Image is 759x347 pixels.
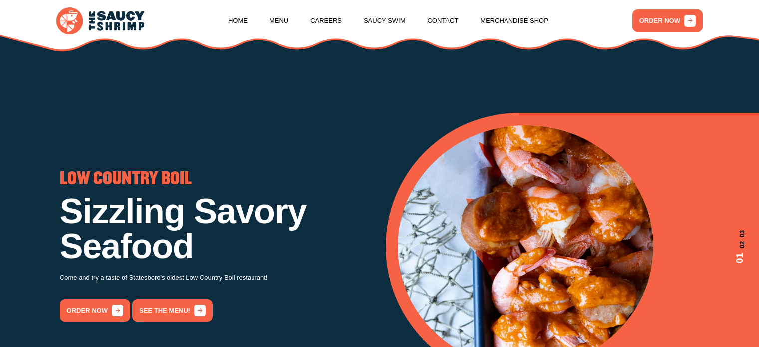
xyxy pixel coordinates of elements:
h1: Sizzling Savory Seafood [60,194,373,264]
span: 02 [733,241,747,248]
span: 03 [733,230,747,237]
a: Menu [269,2,288,40]
img: logo [56,7,144,34]
a: Careers [310,2,342,40]
a: Contact [427,2,458,40]
a: Merchandise Shop [480,2,548,40]
p: Come and try a taste of Statesboro's oldest Low Country Boil restaurant! [60,272,373,284]
a: See the menu! [132,299,213,322]
a: Home [228,2,248,40]
div: 3 / 3 [60,171,373,322]
a: ORDER NOW [632,9,703,32]
a: Saucy Swim [364,2,406,40]
span: LOW COUNTRY BOIL [60,171,192,187]
span: 01 [733,253,747,263]
a: order now [60,299,130,322]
